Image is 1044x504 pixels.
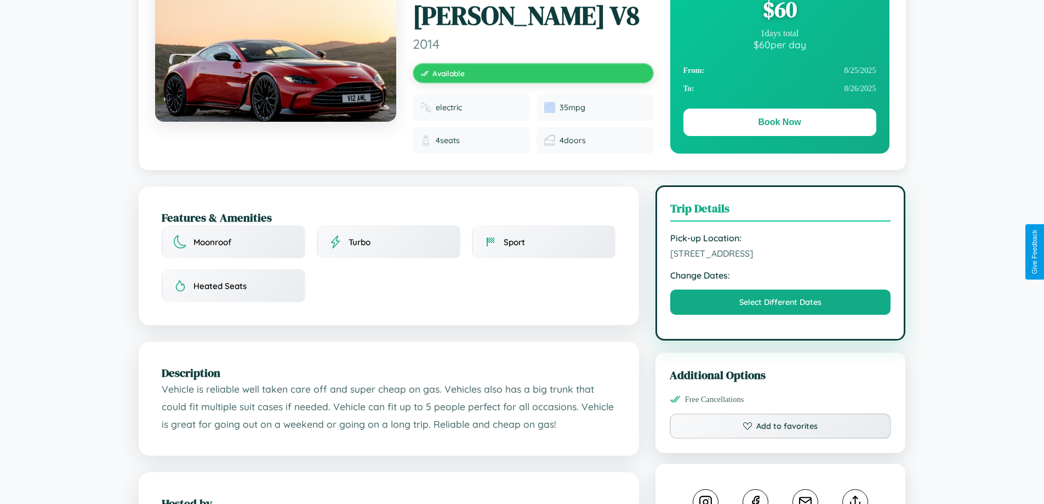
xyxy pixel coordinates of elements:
span: Available [432,69,465,78]
img: Doors [544,135,555,146]
button: Add to favorites [670,414,892,439]
h2: Features & Amenities [162,209,616,225]
span: Heated Seats [193,281,247,291]
button: Select Different Dates [670,290,891,315]
span: Sport [504,237,525,247]
div: Give Feedback [1031,230,1039,274]
button: Book Now [683,109,876,136]
h2: Description [162,365,616,381]
strong: To: [683,84,694,93]
span: 4 seats [436,135,460,145]
span: 4 doors [560,135,586,145]
div: 8 / 26 / 2025 [683,80,876,98]
img: Fuel type [420,102,431,113]
img: Fuel efficiency [544,102,555,113]
p: Vehicle is reliable well taken care off and super cheap on gas. Vehicles also has a big trunk tha... [162,381,616,433]
span: 2014 [413,36,654,52]
strong: Change Dates: [670,270,891,281]
div: 8 / 25 / 2025 [683,61,876,80]
strong: From: [683,66,705,75]
h3: Additional Options [670,367,892,383]
div: 1 days total [683,29,876,38]
span: Free Cancellations [685,395,744,404]
span: electric [436,103,462,112]
span: [STREET_ADDRESS] [670,248,891,259]
span: 35 mpg [560,103,585,112]
span: Turbo [349,237,370,247]
span: Moonroof [193,237,231,247]
div: $ 60 per day [683,38,876,50]
img: Seats [420,135,431,146]
h3: Trip Details [670,200,891,222]
strong: Pick-up Location: [670,233,891,243]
